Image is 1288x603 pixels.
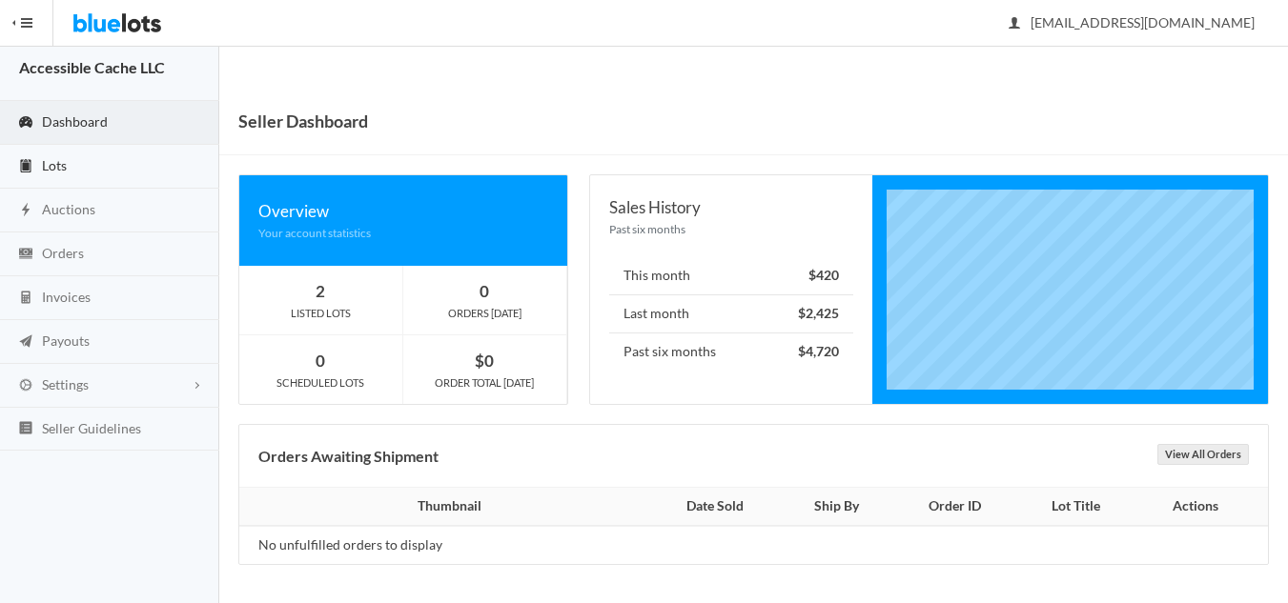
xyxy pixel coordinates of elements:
[16,158,35,176] ion-icon: clipboard
[42,289,91,305] span: Invoices
[16,246,35,264] ion-icon: cash
[1005,15,1024,33] ion-icon: person
[239,374,402,392] div: SCHEDULED LOTS
[1017,488,1135,526] th: Lot Title
[42,201,95,217] span: Auctions
[475,351,494,371] strong: $0
[798,305,839,321] strong: $2,425
[782,488,892,526] th: Ship By
[609,257,853,295] li: This month
[42,157,67,173] span: Lots
[16,114,35,132] ion-icon: speedometer
[648,488,782,526] th: Date Sold
[42,113,108,130] span: Dashboard
[42,376,89,392] span: Settings
[316,351,325,371] strong: 0
[16,420,35,438] ion-icon: list box
[403,305,566,322] div: ORDERS [DATE]
[42,332,90,349] span: Payouts
[258,198,548,224] div: Overview
[808,267,839,283] strong: $420
[16,202,35,220] ion-icon: flash
[258,224,548,242] div: Your account statistics
[1157,444,1249,465] a: View All Orders
[609,294,853,333] li: Last month
[19,58,165,76] strong: Accessible Cache LLC
[609,332,853,371] li: Past six months
[798,343,839,359] strong: $4,720
[609,220,853,238] div: Past six months
[403,374,566,392] div: ORDER TOTAL [DATE]
[239,488,648,526] th: Thumbnail
[16,333,35,352] ion-icon: paper plane
[1010,14,1255,30] span: [EMAIL_ADDRESS][DOMAIN_NAME]
[480,281,489,301] strong: 0
[239,526,648,564] td: No unfulfilled orders to display
[16,290,35,308] ion-icon: calculator
[42,245,84,261] span: Orders
[892,488,1017,526] th: Order ID
[1135,488,1268,526] th: Actions
[609,194,853,220] div: Sales History
[42,420,141,436] span: Seller Guidelines
[239,305,402,322] div: LISTED LOTS
[16,377,35,395] ion-icon: cog
[238,107,368,135] h1: Seller Dashboard
[316,281,325,301] strong: 2
[258,447,439,465] b: Orders Awaiting Shipment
